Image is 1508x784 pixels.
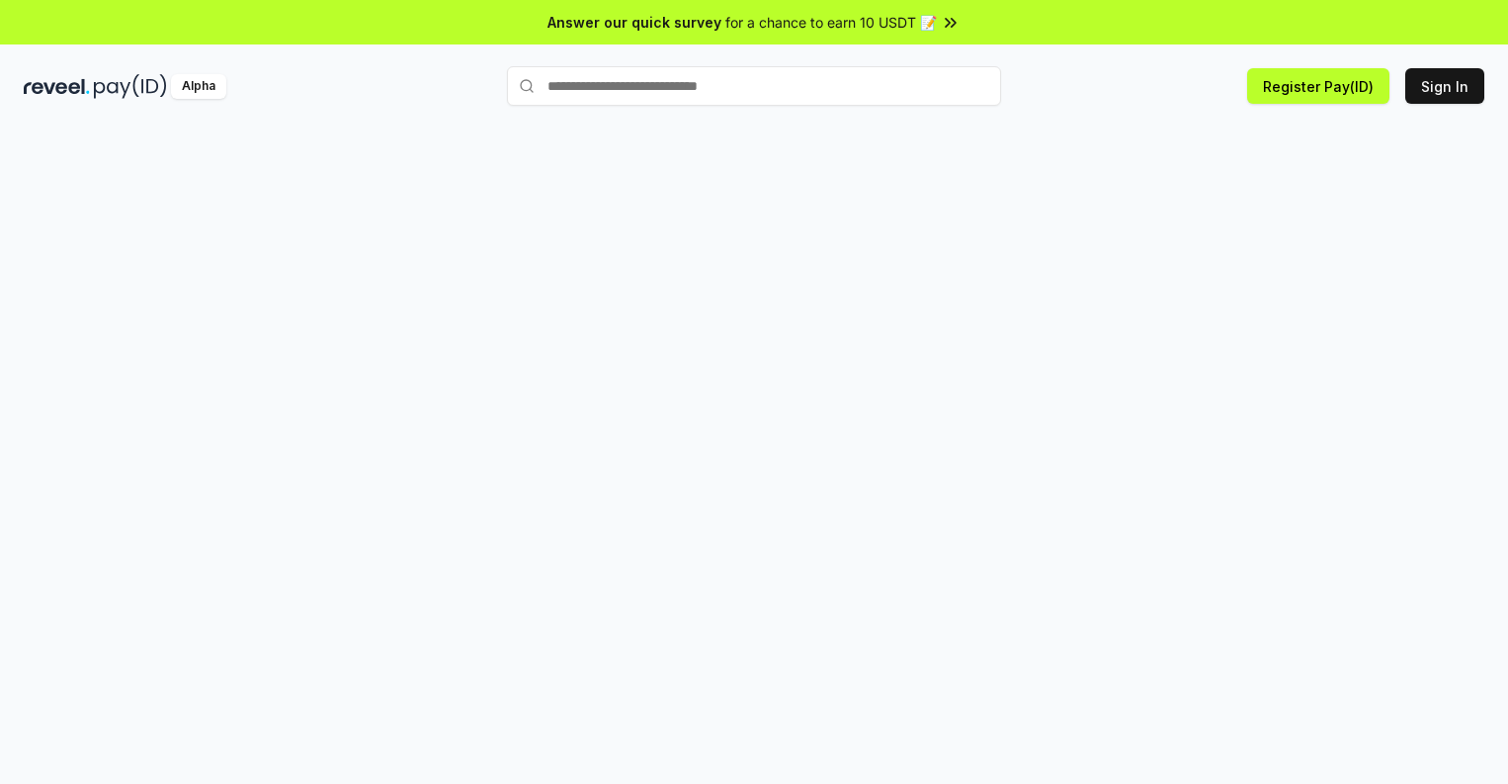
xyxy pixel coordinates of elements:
[94,74,167,99] img: pay_id
[171,74,226,99] div: Alpha
[1405,68,1484,104] button: Sign In
[725,12,937,33] span: for a chance to earn 10 USDT 📝
[24,74,90,99] img: reveel_dark
[547,12,721,33] span: Answer our quick survey
[1247,68,1389,104] button: Register Pay(ID)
